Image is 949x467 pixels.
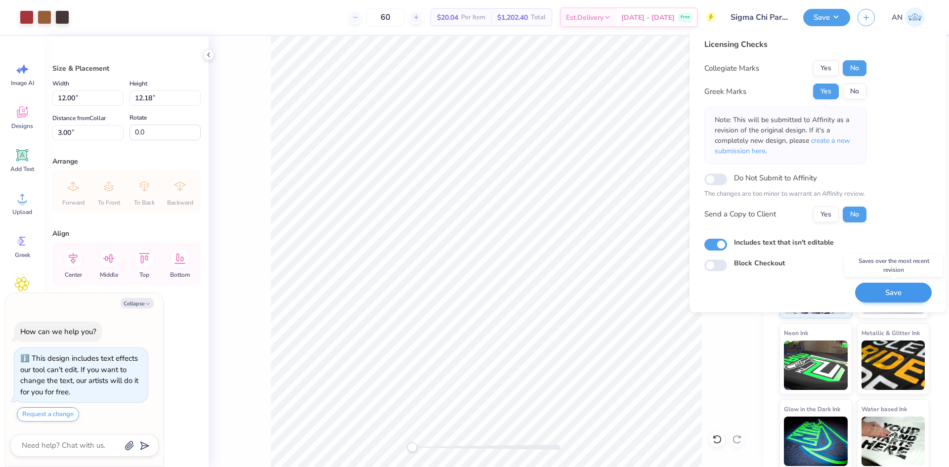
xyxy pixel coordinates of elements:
[784,328,808,338] span: Neon Ink
[52,78,69,89] label: Width
[531,12,546,23] span: Total
[704,39,866,50] div: Licensing Checks
[129,78,147,89] label: Height
[52,112,106,124] label: Distance from Collar
[784,404,840,414] span: Glow in the Dark Ink
[15,251,30,259] span: Greek
[121,298,154,308] button: Collapse
[813,207,839,222] button: Yes
[621,12,675,23] span: [DATE] - [DATE]
[715,115,856,156] p: Note: This will be submitted to Affinity as a revision of the original design. If it's a complete...
[704,209,776,220] div: Send a Copy to Client
[862,417,925,466] img: Water based Ink
[892,12,903,23] span: AN
[862,340,925,390] img: Metallic & Glitter Ink
[129,112,147,124] label: Rotate
[843,60,866,76] button: No
[843,84,866,99] button: No
[407,442,417,452] div: Accessibility label
[20,327,96,337] div: How can we help you?
[52,156,201,167] div: Arrange
[100,271,118,279] span: Middle
[681,14,690,21] span: Free
[497,12,528,23] span: $1,202.40
[566,12,604,23] span: Est. Delivery
[905,7,925,27] img: Arlo Noche
[704,86,746,97] div: Greek Marks
[170,271,190,279] span: Bottom
[11,79,34,87] span: Image AI
[734,258,785,268] label: Block Checkout
[437,12,458,23] span: $20.04
[65,271,82,279] span: Center
[12,208,32,216] span: Upload
[862,404,907,414] span: Water based Ink
[784,417,848,466] img: Glow in the Dark Ink
[139,271,149,279] span: Top
[734,171,817,184] label: Do Not Submit to Affinity
[862,328,920,338] span: Metallic & Glitter Ink
[11,122,33,130] span: Designs
[887,7,929,27] a: AN
[366,8,405,26] input: – –
[803,9,850,26] button: Save
[813,84,839,99] button: Yes
[10,165,34,173] span: Add Text
[704,63,759,74] div: Collegiate Marks
[843,207,866,222] button: No
[813,60,839,76] button: Yes
[17,407,79,422] button: Request a change
[855,283,932,303] button: Save
[844,254,943,277] div: Saves over the most recent revision
[734,237,834,248] label: Includes text that isn't editable
[723,7,796,27] input: Untitled Design
[704,189,866,199] p: The changes are too minor to warrant an Affinity review.
[784,340,848,390] img: Neon Ink
[52,63,201,74] div: Size & Placement
[461,12,485,23] span: Per Item
[52,228,201,239] div: Align
[20,353,138,397] div: This design includes text effects our tool can't edit. If you want to change the text, our artist...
